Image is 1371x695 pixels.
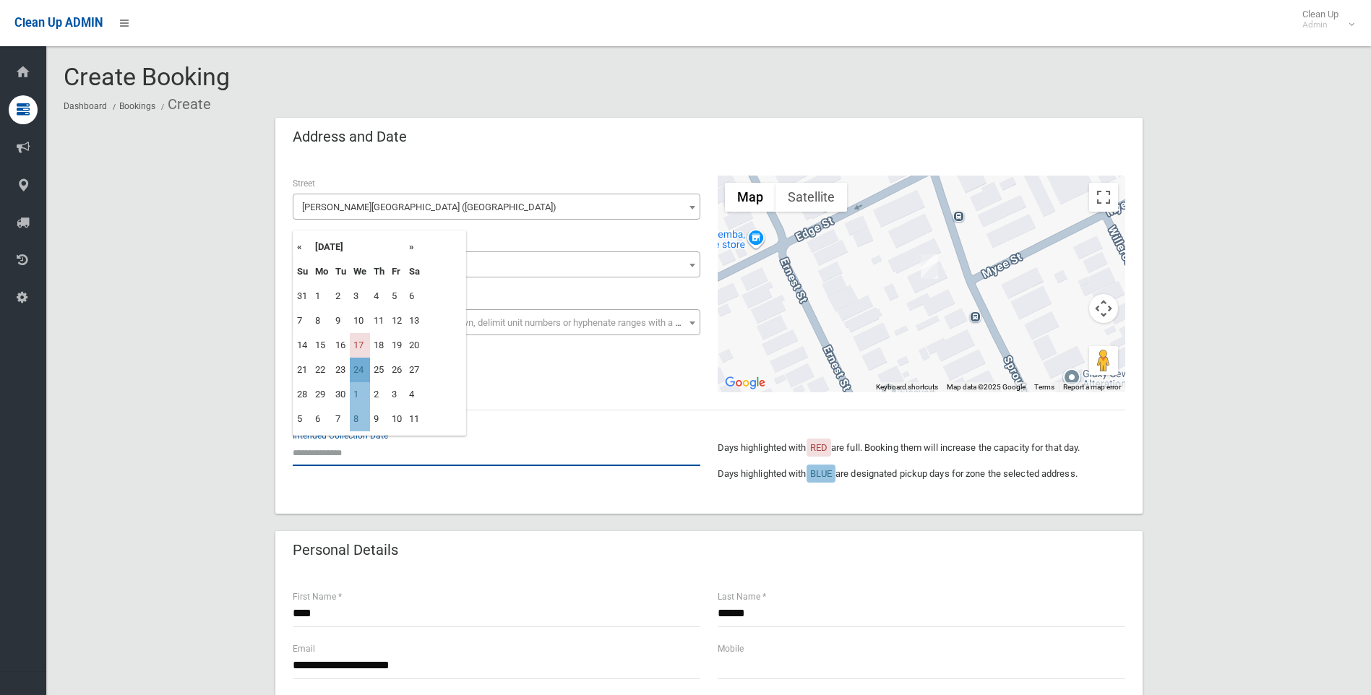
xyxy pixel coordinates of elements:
button: Toggle fullscreen view [1089,183,1118,212]
td: 8 [350,407,370,431]
span: Map data ©2025 Google [947,383,1026,391]
th: « [293,235,311,259]
td: 3 [388,382,405,407]
td: 1 [311,284,332,308]
span: BLUE [810,468,832,479]
td: 24 [350,358,370,382]
td: 11 [405,407,424,431]
th: Mo [311,259,332,284]
a: Dashboard [64,101,107,111]
td: 12 [388,308,405,333]
a: Report a map error [1063,383,1121,391]
span: Select the unit number from the dropdown, delimit unit numbers or hyphenate ranges with a comma [302,317,706,328]
th: Th [370,259,388,284]
td: 28 [293,382,311,407]
img: Google [721,374,769,392]
td: 5 [293,407,311,431]
td: 18 [370,333,388,358]
td: 9 [332,308,350,333]
span: Clean Up ADMIN [14,16,103,30]
div: 93 Sproule Street, LAKEMBA NSW 2195 [921,254,938,279]
button: Show satellite imagery [775,183,847,212]
td: 21 [293,358,311,382]
td: 13 [405,308,424,333]
td: 1 [350,382,370,407]
td: 26 [388,358,405,382]
td: 25 [370,358,388,382]
th: Su [293,259,311,284]
button: Keyboard shortcuts [876,382,938,392]
td: 6 [405,284,424,308]
header: Address and Date [275,123,424,151]
td: 16 [332,333,350,358]
td: 20 [405,333,424,358]
li: Create [158,91,211,118]
td: 14 [293,333,311,358]
span: RED [810,442,828,453]
a: Terms (opens in new tab) [1034,383,1054,391]
header: Personal Details [275,536,416,564]
td: 10 [350,308,370,333]
span: Sproule Street (LAKEMBA 2195) [293,194,700,220]
a: Open this area in Google Maps (opens a new window) [721,374,769,392]
button: Map camera controls [1089,294,1118,323]
td: 5 [388,284,405,308]
td: 17 [350,333,370,358]
th: [DATE] [311,235,405,259]
td: 22 [311,358,332,382]
td: 30 [332,382,350,407]
a: Bookings [119,101,155,111]
p: Days highlighted with are full. Booking them will increase the capacity for that day. [718,439,1125,457]
td: 2 [370,382,388,407]
td: 15 [311,333,332,358]
td: 27 [405,358,424,382]
td: 31 [293,284,311,308]
td: 9 [370,407,388,431]
td: 7 [293,308,311,333]
td: 19 [388,333,405,358]
td: 29 [311,382,332,407]
button: Drag Pegman onto the map to open Street View [1089,346,1118,375]
th: Fr [388,259,405,284]
td: 4 [370,284,388,308]
th: Sa [405,259,424,284]
td: 3 [350,284,370,308]
span: Clean Up [1295,9,1353,30]
td: 10 [388,407,405,431]
td: 4 [405,382,424,407]
td: 6 [311,407,332,431]
td: 8 [311,308,332,333]
span: 93 [293,251,700,277]
th: Tu [332,259,350,284]
td: 11 [370,308,388,333]
p: Days highlighted with are designated pickup days for zone the selected address. [718,465,1125,483]
td: 7 [332,407,350,431]
th: » [405,235,424,259]
button: Show street map [725,183,775,212]
span: Sproule Street (LAKEMBA 2195) [296,197,697,217]
small: Admin [1302,20,1338,30]
span: Create Booking [64,62,230,91]
td: 2 [332,284,350,308]
td: 23 [332,358,350,382]
span: 93 [296,255,697,275]
th: We [350,259,370,284]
